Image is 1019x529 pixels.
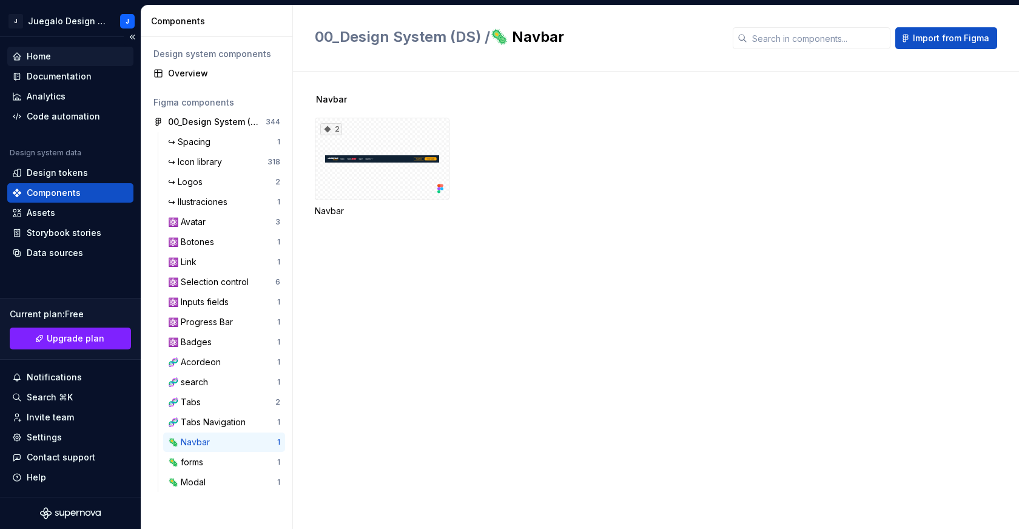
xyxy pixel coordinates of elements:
[168,176,207,188] div: ↪ Logos
[7,243,133,263] a: Data sources
[2,8,138,34] button: JJuegalo Design SystemJ
[7,203,133,223] a: Assets
[275,397,280,407] div: 2
[7,468,133,487] button: Help
[27,411,74,423] div: Invite team
[168,336,217,348] div: ⚛️ Badges
[7,428,133,447] a: Settings
[277,237,280,247] div: 1
[124,29,141,45] button: Collapse sidebar
[168,376,213,388] div: 🧬 search
[163,433,285,452] a: 🦠 Navbar1
[168,316,238,328] div: ⚛️ Progress Bar
[7,223,133,243] a: Storybook stories
[7,368,133,387] button: Notifications
[7,388,133,407] button: Search ⌘K
[277,297,280,307] div: 1
[315,205,449,217] div: Navbar
[168,296,234,308] div: ⚛️ Inputs fields
[163,393,285,412] a: 🧬 Tabs2
[168,456,208,468] div: 🦠 forms
[277,317,280,327] div: 1
[163,192,285,212] a: ↪ Ilustraciones1
[163,232,285,252] a: ⚛️ Botones1
[28,15,106,27] div: Juegalo Design System
[168,216,210,228] div: ⚛️ Avatar
[27,451,95,463] div: Contact support
[27,167,88,179] div: Design tokens
[27,110,100,123] div: Code automation
[151,15,288,27] div: Components
[10,148,81,158] div: Design system data
[315,28,490,45] span: 00_Design System (DS) /
[168,156,227,168] div: ↪ Icon library
[277,197,280,207] div: 1
[275,217,280,227] div: 3
[895,27,997,49] button: Import from Figma
[275,177,280,187] div: 2
[27,50,51,62] div: Home
[163,292,285,312] a: ⚛️ Inputs fields1
[163,473,285,492] a: 🦠 Modal1
[27,431,62,443] div: Settings
[163,272,285,292] a: ⚛️ Selection control6
[27,247,83,259] div: Data sources
[277,137,280,147] div: 1
[27,207,55,219] div: Assets
[168,476,210,488] div: 🦠 Modal
[168,276,254,288] div: ⚛️ Selection control
[10,328,131,349] a: Upgrade plan
[27,187,81,199] div: Components
[168,136,215,148] div: ↪ Spacing
[27,90,66,103] div: Analytics
[163,352,285,372] a: 🧬 Acordeon1
[149,64,285,83] a: Overview
[10,308,131,320] div: Current plan : Free
[27,471,46,484] div: Help
[163,252,285,272] a: ⚛️ Link1
[163,332,285,352] a: ⚛️ Badges1
[27,70,92,83] div: Documentation
[163,312,285,332] a: ⚛️ Progress Bar1
[277,377,280,387] div: 1
[7,47,133,66] a: Home
[168,416,251,428] div: 🧬 Tabs Navigation
[277,477,280,487] div: 1
[315,118,449,217] div: 2Navbar
[7,67,133,86] a: Documentation
[7,107,133,126] a: Code automation
[275,277,280,287] div: 6
[149,112,285,132] a: 00_Design System (DS)344
[168,196,232,208] div: ↪ Ilustraciones
[8,14,23,29] div: J
[163,372,285,392] a: 🧬 search1
[913,32,989,44] span: Import from Figma
[47,332,104,345] span: Upgrade plan
[163,413,285,432] a: 🧬 Tabs Navigation1
[316,93,347,106] span: Navbar
[168,356,226,368] div: 🧬 Acordeon
[163,152,285,172] a: ↪ Icon library318
[7,183,133,203] a: Components
[277,337,280,347] div: 1
[7,448,133,467] button: Contact support
[168,67,280,79] div: Overview
[277,437,280,447] div: 1
[747,27,890,49] input: Search in components...
[168,436,215,448] div: 🦠 Navbar
[168,256,201,268] div: ⚛️ Link
[267,157,280,167] div: 318
[277,257,280,267] div: 1
[163,172,285,192] a: ↪ Logos2
[320,123,342,135] div: 2
[168,116,258,128] div: 00_Design System (DS)
[153,48,280,60] div: Design system components
[163,212,285,232] a: ⚛️ Avatar3
[277,357,280,367] div: 1
[7,163,133,183] a: Design tokens
[126,16,129,26] div: J
[40,507,101,519] svg: Supernova Logo
[163,132,285,152] a: ↪ Spacing1
[266,117,280,127] div: 344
